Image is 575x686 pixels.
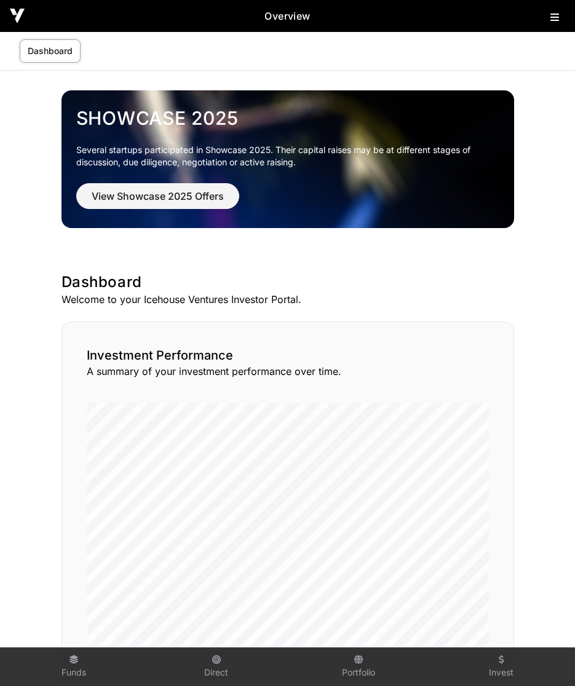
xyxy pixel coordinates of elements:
[293,650,426,684] a: Portfolio
[20,39,81,63] a: Dashboard
[76,195,239,208] a: View Showcase 2025 Offers
[435,650,568,684] a: Invest
[61,272,514,292] h1: Dashboard
[87,347,489,364] h2: Investment Performance
[7,650,140,684] a: Funds
[76,107,499,129] a: Showcase 2025
[25,9,550,23] h2: Overview
[10,9,25,23] img: Icehouse Ventures Logo
[61,90,514,228] img: Showcase 2025
[92,189,224,203] span: View Showcase 2025 Offers
[87,364,489,379] p: A summary of your investment performance over time.
[76,183,239,209] button: View Showcase 2025 Offers
[61,292,514,307] p: Welcome to your Icehouse Ventures Investor Portal.
[150,650,283,684] a: Direct
[514,627,575,686] iframe: Chat Widget
[76,144,490,168] p: Several startups participated in Showcase 2025. Their capital raises may be at different stages o...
